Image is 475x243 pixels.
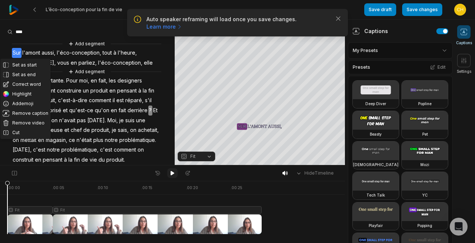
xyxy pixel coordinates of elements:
[46,145,61,155] span: notre
[0,80,51,89] button: Correct word
[45,135,68,145] span: magasin,
[293,168,336,179] button: HideTimeline
[108,76,117,86] span: les
[67,165,106,173] button: Add segment
[12,135,20,145] span: on
[63,155,68,165] span: à
[125,95,144,106] span: réparé,
[148,106,152,116] span: ?
[117,48,138,58] span: l'heure,
[143,58,154,68] span: elle
[456,40,472,46] span: Captions
[83,125,91,135] span: de
[110,106,118,116] span: en
[42,155,63,165] span: pensant
[3,91,9,97] img: color_wheel.png
[178,152,215,161] button: Fit
[76,116,87,126] span: pas
[129,125,137,135] span: on
[12,48,22,58] span: Sur
[138,86,142,96] span: à
[78,76,90,86] span: moi,
[61,145,99,155] span: problématique,
[78,58,97,68] span: parliez,
[0,108,51,118] button: Remove caption
[366,192,385,198] h3: Tech Talk
[107,116,119,126] span: Moi,
[106,155,126,165] span: produit.
[67,40,106,48] button: Add segment
[57,95,88,106] span: c'est-à-dire
[70,125,83,135] span: chef
[352,27,388,35] div: Captions
[12,155,34,165] span: construit
[116,86,138,96] span: pensant
[112,95,116,106] span: il
[0,60,51,70] button: Set as start
[113,145,137,155] span: comment
[104,135,119,145] span: notre
[9,5,19,15] img: reap
[0,70,51,80] button: Set as end
[87,116,107,126] span: [DATE].
[422,131,428,137] h3: Pet
[98,76,108,86] span: fait,
[418,101,432,107] h3: Popline
[137,145,145,155] span: on
[109,86,116,96] span: en
[46,7,122,13] span: L’éco-conception pour la fin de vie
[76,135,93,145] span: n'était
[127,106,148,116] span: derrière
[456,25,472,46] button: Captions
[119,116,125,126] span: je
[65,76,78,86] span: Pour
[0,128,51,137] button: Cut
[417,223,432,229] h3: Popping
[37,135,45,145] span: en
[364,3,396,16] button: Save draft
[348,42,453,59] div: My Presets
[56,48,102,58] span: l'éco-conception,
[67,68,106,76] button: Add segment
[142,86,148,96] span: la
[12,145,32,155] span: [DATE],
[20,135,37,145] span: mettait
[68,106,94,116] span: qu'est-ce
[62,106,68,116] span: et
[58,116,76,126] span: n'avait
[73,155,81,165] span: fin
[32,145,46,155] span: c'est
[0,118,51,128] button: Remove video
[402,3,442,16] button: Save changes
[70,58,78,68] span: en
[119,135,157,145] span: problématique.
[91,125,111,135] span: produit,
[0,99,51,108] button: Addemoji
[353,162,398,168] h3: [DEMOGRAPHIC_DATA]
[93,135,104,145] span: plus
[137,125,159,135] span: achetait,
[118,106,127,116] span: fait
[146,16,329,30] p: Auto speaker reframing will load once you save changes.
[457,69,471,74] span: Settings
[348,60,453,74] div: Presets
[125,116,135,126] span: suis
[22,48,41,58] span: l'amont
[365,101,386,107] h3: Deep Diver
[56,58,70,68] span: vous
[111,125,117,135] span: je
[102,48,113,58] span: tout
[117,125,129,135] span: sais,
[64,125,70,135] span: et
[81,155,89,165] span: de
[450,218,468,236] div: Open Intercom Messenger
[68,135,76,145] span: ce
[116,95,125,106] span: est
[97,58,143,68] span: l'éco-conception,
[152,106,158,116] span: Et
[146,23,182,30] a: Learn more
[420,162,429,168] h3: Mozi
[99,145,113,155] span: c'est
[37,76,65,86] span: importante.
[98,155,106,165] span: du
